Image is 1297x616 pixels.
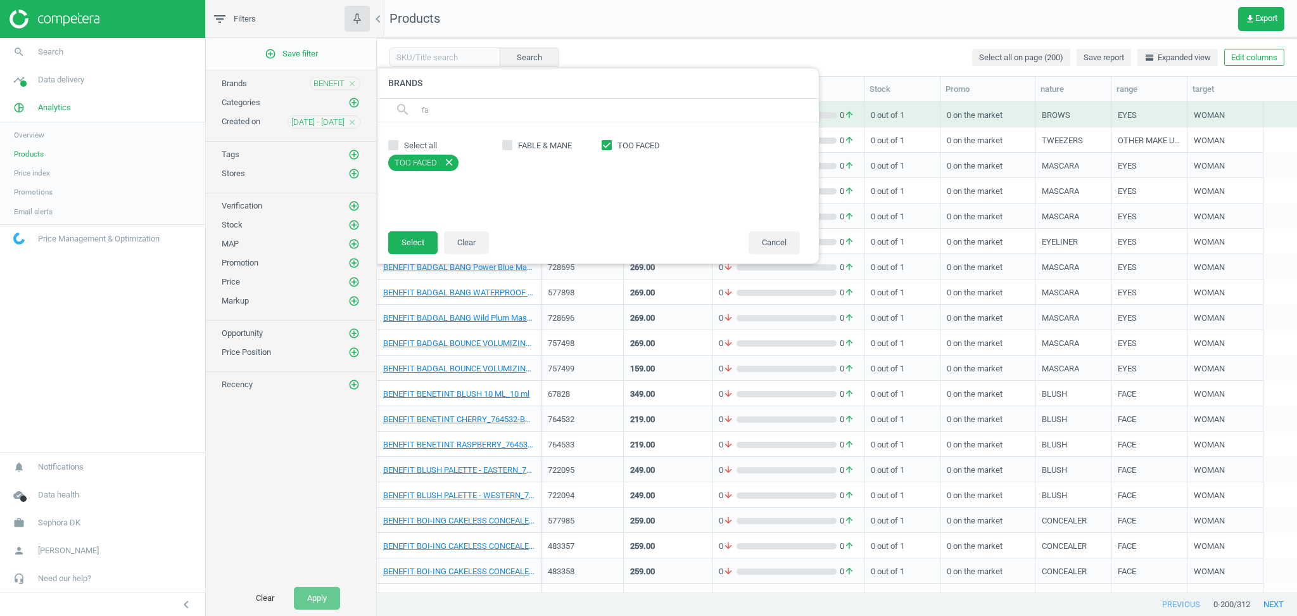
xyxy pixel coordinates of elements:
button: chevron_left [170,596,202,613]
span: Save filter [265,48,318,60]
span: Price Management & Optimization [38,233,160,245]
button: add_circle_outline [348,167,360,180]
span: Filters [234,13,256,25]
span: Brands [222,79,247,88]
span: Products [14,149,44,159]
span: BENEFIT [313,78,345,89]
i: add_circle_outline [348,379,360,390]
button: add_circle_outline [348,346,360,359]
span: Verification [222,201,262,210]
span: Opportunity [222,328,263,338]
span: Markup [222,296,249,305]
span: Notifications [38,461,84,473]
button: add_circle_outline [348,295,360,307]
span: Overview [14,130,44,140]
i: search [7,40,31,64]
img: ajHJNr6hYgQAAAAASUVORK5CYII= [9,10,99,29]
i: chevron_left [179,597,194,612]
i: notifications [7,455,31,479]
span: Price Position [222,347,271,357]
i: add_circle_outline [265,48,276,60]
i: add_circle_outline [348,168,360,179]
button: add_circle_outline [348,257,360,269]
button: add_circle_outline [348,96,360,109]
span: Recency [222,380,253,389]
span: Price index [14,168,50,178]
i: add_circle_outline [348,97,360,108]
span: Email alerts [14,207,53,217]
i: pie_chart_outlined [7,96,31,120]
span: Search [38,46,63,58]
i: timeline [7,68,31,92]
span: Stores [222,169,245,178]
button: add_circle_outline [348,276,360,288]
span: [DATE] - [DATE] [291,117,345,128]
i: headset_mic [7,567,31,591]
button: add_circle_outline [348,148,360,161]
button: Apply [294,587,340,610]
span: Price [222,277,240,286]
span: Need our help? [38,573,91,584]
button: add_circle_outline [348,238,360,250]
span: Stock [222,220,243,229]
span: Data delivery [38,74,84,86]
h4: Brands [376,68,819,98]
button: Clear [243,587,288,610]
button: add_circle_outline [348,200,360,212]
span: Promotion [222,258,258,267]
i: work [7,511,31,535]
span: Sephora DK [38,517,80,529]
i: close [348,118,357,127]
span: [PERSON_NAME] [38,545,99,556]
span: Analytics [38,102,71,113]
i: add_circle_outline [348,149,360,160]
img: wGWNvw8QSZomAAAAABJRU5ErkJggg== [13,233,25,245]
i: cloud_done [7,483,31,507]
i: close [348,79,357,88]
span: MAP [222,239,239,248]
i: person [7,539,31,563]
i: chevron_left [370,11,386,27]
span: Data health [38,489,79,501]
button: add_circle_outline [348,327,360,340]
span: Tags [222,150,239,159]
span: Promotions [14,187,53,197]
span: Created on [222,117,260,126]
button: add_circle_outline [348,378,360,391]
button: add_circle_outline [348,219,360,231]
button: add_circle_outlineSave filter [206,41,376,67]
i: filter_list [212,11,227,27]
span: Categories [222,98,260,107]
